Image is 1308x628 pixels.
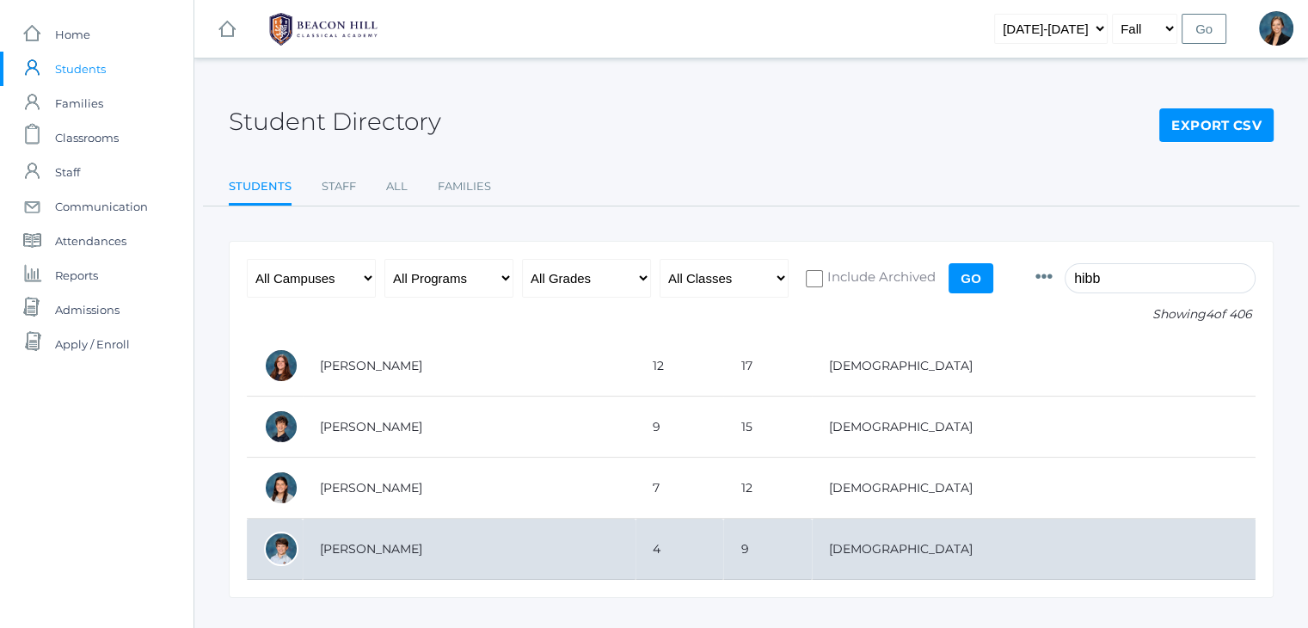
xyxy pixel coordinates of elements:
span: Home [55,17,90,52]
input: Include Archived [806,270,823,287]
span: Classrooms [55,120,119,155]
td: [PERSON_NAME] [303,519,636,580]
div: James Hibbard [264,409,298,444]
td: [PERSON_NAME] [303,336,636,397]
td: 9 [723,519,811,580]
td: 7 [636,458,723,519]
span: Communication [55,189,148,224]
td: 9 [636,397,723,458]
input: Go [949,263,993,293]
img: 1_BHCALogos-05.png [259,8,388,51]
td: [DEMOGRAPHIC_DATA] [812,336,1256,397]
a: Export CSV [1159,108,1274,143]
h2: Student Directory [229,108,441,135]
td: 12 [636,336,723,397]
span: Attendances [55,224,126,258]
input: Filter by name [1065,263,1256,293]
span: Admissions [55,292,120,327]
span: Apply / Enroll [55,327,130,361]
span: Families [55,86,103,120]
div: Avrie Hibbard [264,348,298,383]
a: Students [229,169,292,206]
a: All [386,169,408,204]
span: Reports [55,258,98,292]
input: Go [1182,14,1226,44]
span: 4 [1206,306,1213,322]
div: Allison Smith [1259,11,1293,46]
td: 4 [636,519,723,580]
td: 15 [723,397,811,458]
td: [DEMOGRAPHIC_DATA] [812,519,1256,580]
a: Families [438,169,491,204]
div: William Hibbard [264,532,298,566]
p: Showing of 406 [1035,305,1256,323]
td: 17 [723,336,811,397]
span: Staff [55,155,80,189]
span: Students [55,52,106,86]
td: [DEMOGRAPHIC_DATA] [812,397,1256,458]
td: 12 [723,458,811,519]
td: [DEMOGRAPHIC_DATA] [812,458,1256,519]
span: Include Archived [823,268,936,289]
a: Staff [322,169,356,204]
td: [PERSON_NAME] [303,458,636,519]
td: [PERSON_NAME] [303,397,636,458]
div: Lilia Hibbard [264,471,298,505]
